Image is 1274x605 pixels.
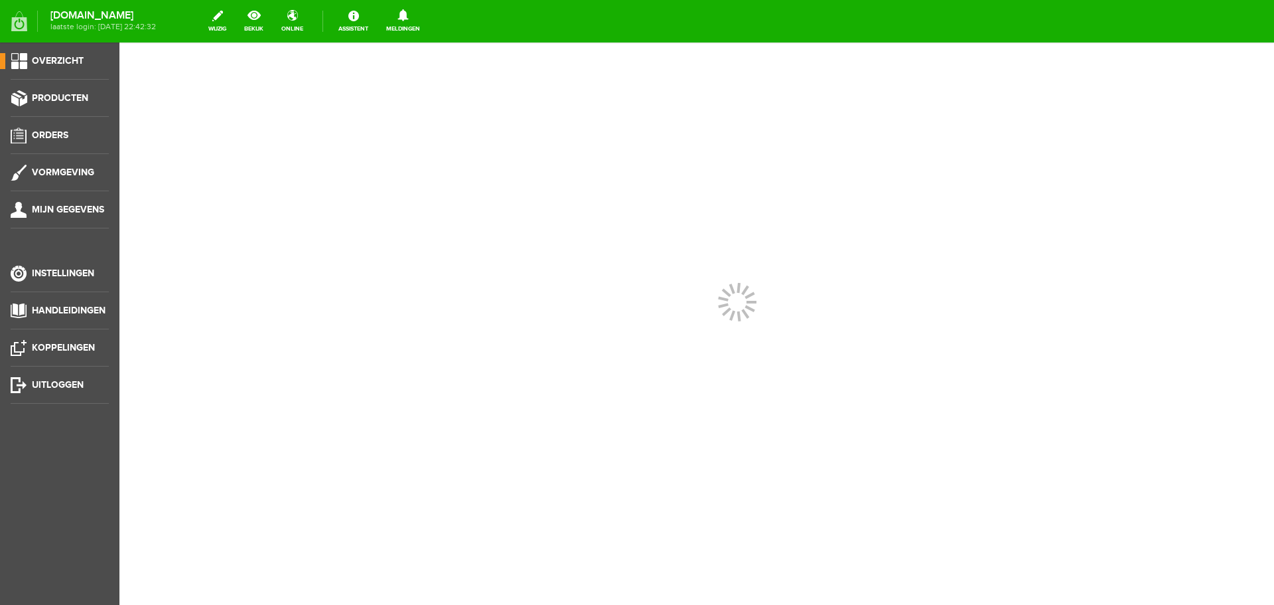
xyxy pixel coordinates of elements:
span: Uitloggen [32,379,84,390]
strong: [DOMAIN_NAME] [50,12,156,19]
span: Overzicht [32,55,84,66]
span: Vormgeving [32,167,94,178]
a: Meldingen [378,7,428,36]
span: Orders [32,130,68,141]
a: wijzig [200,7,234,36]
a: bekijk [236,7,271,36]
span: Handleidingen [32,305,106,316]
span: Mijn gegevens [32,204,104,215]
a: Assistent [330,7,376,36]
span: Producten [32,92,88,104]
a: online [273,7,311,36]
span: laatste login: [DATE] 22:42:32 [50,23,156,31]
span: Koppelingen [32,342,95,353]
span: Instellingen [32,268,94,279]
